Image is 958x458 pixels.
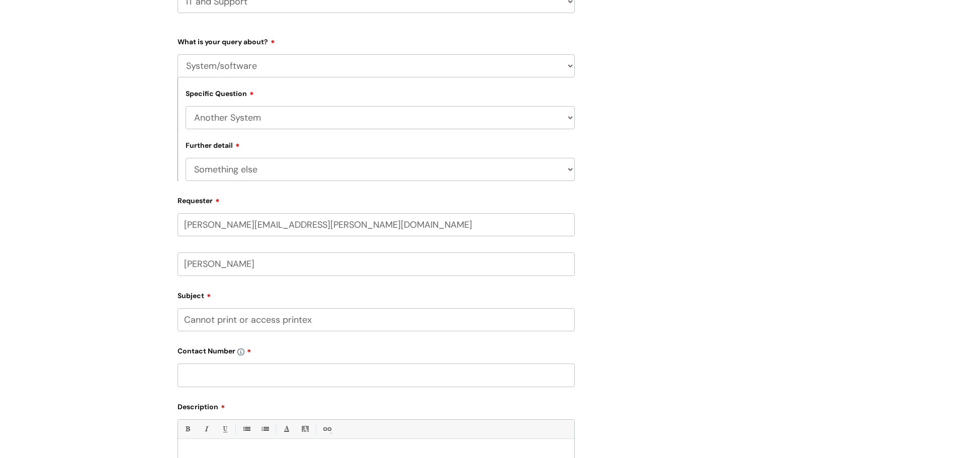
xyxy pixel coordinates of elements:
[320,423,333,435] a: Link
[186,88,254,98] label: Specific Question
[299,423,311,435] a: Back Color
[218,423,231,435] a: Underline(Ctrl-U)
[186,140,240,150] label: Further detail
[200,423,212,435] a: Italic (Ctrl-I)
[178,288,575,300] label: Subject
[178,252,575,276] input: Your Name
[181,423,194,435] a: Bold (Ctrl-B)
[178,34,575,46] label: What is your query about?
[178,193,575,205] label: Requester
[178,399,575,411] label: Description
[258,423,271,435] a: 1. Ordered List (Ctrl-Shift-8)
[178,213,575,236] input: Email
[240,423,252,435] a: • Unordered List (Ctrl-Shift-7)
[178,343,575,355] label: Contact Number
[280,423,293,435] a: Font Color
[237,348,244,355] img: info-icon.svg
